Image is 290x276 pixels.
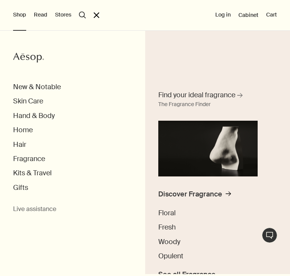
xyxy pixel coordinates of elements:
[262,228,277,243] button: Live Assistance
[158,90,235,100] span: Find your ideal fragrance
[158,237,180,246] span: Woody
[13,52,44,63] svg: Aesop
[158,100,211,109] div: The Fragrance Finder
[13,140,26,149] button: Hair
[158,209,176,218] a: Floral
[94,12,99,18] button: Close the Menu
[158,223,176,232] a: Fresh
[13,111,55,120] button: Hand & Body
[13,183,28,192] button: Gifts
[158,190,222,199] div: Discover Fragrance
[13,126,33,135] button: Home
[79,12,86,18] button: Open search
[158,190,231,203] a: Discover Fragrance
[34,11,47,19] button: Read
[13,11,26,19] button: Shop
[156,88,260,176] a: Find your ideal fragrance The Fragrance FinderA nose sculpture placed in front of black background
[13,205,56,213] button: Live assistance
[55,11,71,19] button: Stores
[13,83,61,91] button: New & Notable
[158,238,180,246] a: Woody
[158,252,183,261] a: Opulent
[238,12,258,18] a: Cabinet
[215,11,231,19] button: Log in
[266,11,277,19] button: Cart
[11,50,46,67] a: Aesop
[13,155,45,163] button: Fragrance
[158,208,176,218] span: Floral
[13,97,43,106] button: Skin Care
[13,169,52,178] button: Kits & Travel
